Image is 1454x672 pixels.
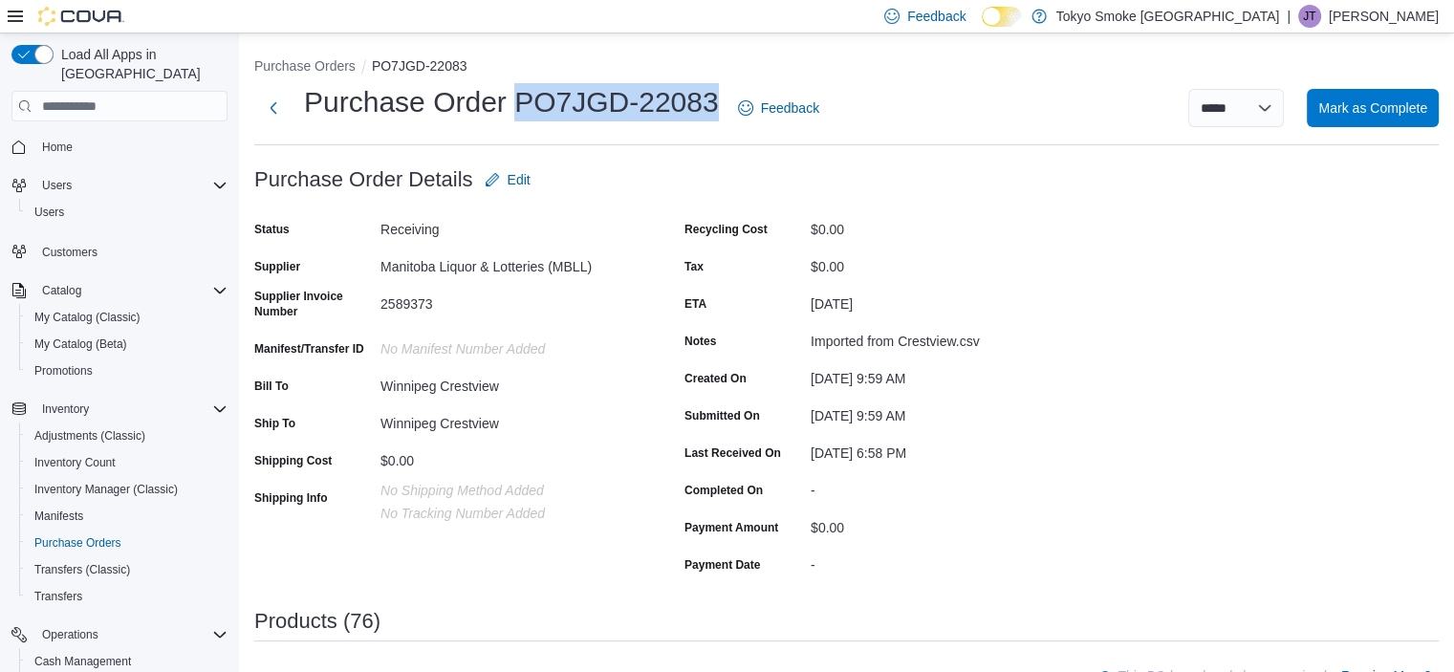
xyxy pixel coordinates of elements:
div: Manitoba Liquor & Lotteries (MBLL) [380,251,637,274]
div: Imported from Crestview.csv [811,326,1067,349]
span: Inventory [42,401,89,417]
button: Users [19,199,235,226]
button: Customers [4,237,235,265]
button: PO7JGD-22083 [372,58,467,74]
h1: Purchase Order PO7JGD-22083 [304,83,719,121]
span: Promotions [27,359,228,382]
label: Manifest/Transfer ID [254,341,364,357]
span: Feedback [761,98,819,118]
a: Promotions [27,359,100,382]
button: Edit [477,161,538,199]
span: Home [34,135,228,159]
label: ETA [684,296,706,312]
button: Next [254,89,293,127]
label: Bill To [254,379,289,394]
div: [DATE] 9:59 AM [811,363,1067,386]
span: Home [42,140,73,155]
a: My Catalog (Beta) [27,333,135,356]
span: Operations [34,623,228,646]
label: Submitted On [684,408,760,423]
span: Dark Mode [982,27,983,28]
div: Receiving [380,214,637,237]
p: | [1287,5,1291,28]
h3: Purchase Order Details [254,168,473,191]
button: Purchase Orders [19,530,235,556]
span: Transfers [27,585,228,608]
p: No Shipping Method added [380,483,637,498]
span: Users [34,174,228,197]
span: My Catalog (Classic) [34,310,141,325]
span: Inventory Count [27,451,228,474]
label: Tax [684,259,704,274]
div: $0.00 [811,251,1067,274]
label: Ship To [254,416,295,431]
label: Shipping Cost [254,453,332,468]
span: Catalog [34,279,228,302]
div: $0.00 [811,512,1067,535]
span: Inventory Manager (Classic) [27,478,228,501]
label: Notes [684,334,716,349]
div: [DATE] [811,289,1067,312]
div: - [811,475,1067,498]
a: Home [34,136,80,159]
span: Feedback [907,7,966,26]
span: JT [1303,5,1315,28]
span: Inventory [34,398,228,421]
div: $0.00 [811,214,1067,237]
a: Customers [34,241,105,264]
label: Supplier Invoice Number [254,289,373,319]
div: - [811,550,1067,573]
div: No Manifest Number added [380,334,637,357]
button: Catalog [4,277,235,304]
span: Mark as Complete [1318,98,1427,118]
span: Promotions [34,363,93,379]
input: Dark Mode [982,7,1022,27]
div: Winnipeg Crestview [380,408,637,431]
button: Adjustments (Classic) [19,423,235,449]
button: Promotions [19,358,235,384]
span: Operations [42,627,98,642]
a: Users [27,201,72,224]
label: Last Received On [684,445,781,461]
span: Inventory Count [34,455,116,470]
label: Recycling Cost [684,222,768,237]
span: Adjustments (Classic) [27,424,228,447]
div: $0.00 [380,445,637,468]
span: Adjustments (Classic) [34,428,145,444]
button: Users [34,174,79,197]
button: My Catalog (Classic) [19,304,235,331]
span: Manifests [27,505,228,528]
button: Operations [34,623,106,646]
span: Purchase Orders [34,535,121,551]
div: [DATE] 6:58 PM [811,438,1067,461]
span: Transfers (Classic) [27,558,228,581]
button: Home [4,133,235,161]
button: Inventory [34,398,97,421]
button: Inventory [4,396,235,423]
label: Supplier [254,259,300,274]
a: Inventory Manager (Classic) [27,478,185,501]
span: Manifests [34,509,83,524]
a: Inventory Count [27,451,123,474]
span: Users [34,205,64,220]
div: Jade Thiessen [1298,5,1321,28]
label: Created On [684,371,747,386]
p: No Tracking Number added [380,506,637,521]
label: Completed On [684,483,763,498]
h3: Products (76) [254,610,380,633]
span: Cash Management [34,654,131,669]
span: Customers [42,245,98,260]
img: Cova [38,7,124,26]
span: Customers [34,239,228,263]
button: Manifests [19,503,235,530]
span: Transfers (Classic) [34,562,130,577]
label: Payment Amount [684,520,778,535]
span: Inventory Manager (Classic) [34,482,178,497]
button: Catalog [34,279,89,302]
span: Purchase Orders [27,531,228,554]
a: Adjustments (Classic) [27,424,153,447]
span: Edit [508,170,531,189]
button: Transfers [19,583,235,610]
button: Operations [4,621,235,648]
span: My Catalog (Classic) [27,306,228,329]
